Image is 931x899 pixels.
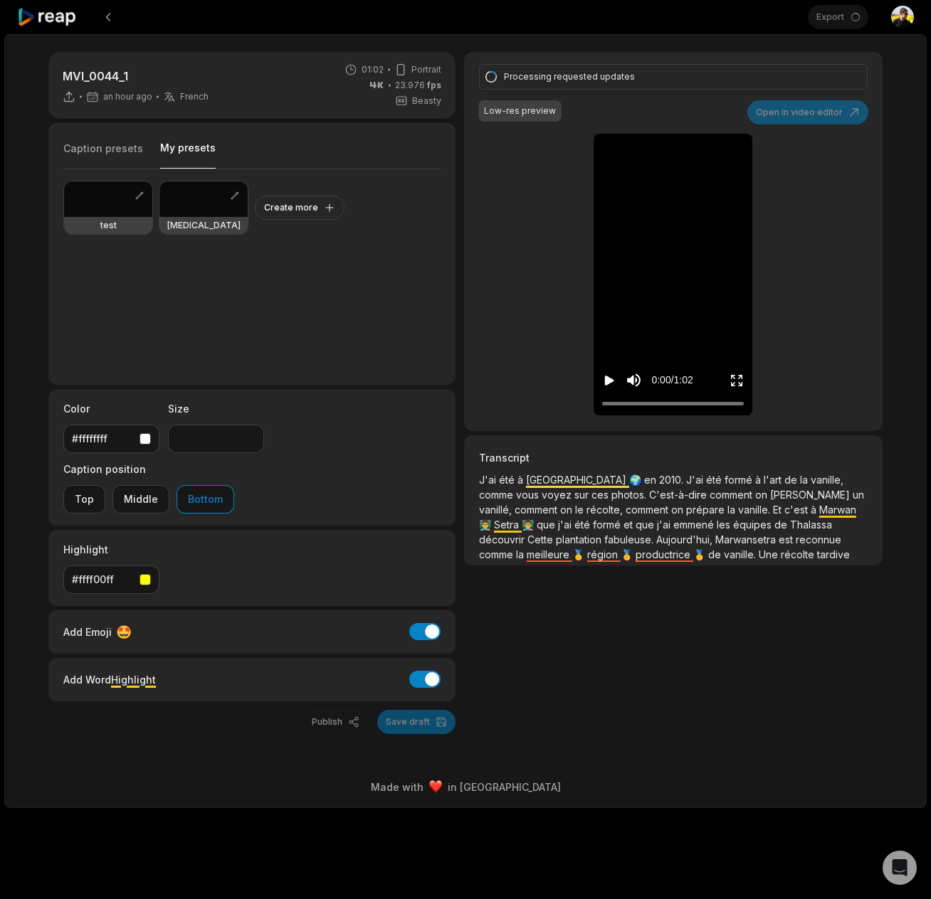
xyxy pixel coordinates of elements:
[72,572,134,587] div: #ffff00ff
[811,474,843,486] span: vanille,
[18,780,913,794] div: Made with in [GEOGRAPHIC_DATA]
[63,624,112,639] span: Add Emoji
[63,142,143,169] button: Caption presets
[479,489,516,501] span: comme
[817,548,850,560] span: tardive
[593,518,624,531] span: formé
[255,196,344,220] a: Create more
[429,780,442,793] img: heart emoji
[755,489,770,501] span: on
[412,95,441,107] span: Beasty
[626,504,671,516] span: comment
[784,504,811,516] span: c'est
[63,670,156,689] div: Add Word
[167,220,241,231] h3: [MEDICAL_DATA]
[779,533,796,546] span: est
[708,548,724,560] span: de
[479,548,516,560] span: comme
[72,431,134,446] div: #ffffffff
[587,504,626,516] span: récolte,
[574,518,593,531] span: été
[499,474,517,486] span: été
[516,548,527,560] span: la
[479,504,515,516] span: vanillé,
[479,450,868,465] h3: Transcript
[781,548,817,560] span: récolte
[774,518,790,531] span: de
[526,474,629,486] span: [GEOGRAPHIC_DATA]
[111,674,156,686] span: Highlight
[604,533,656,546] span: fabuleuse.
[770,489,853,501] span: [PERSON_NAME]
[484,105,556,117] div: Low-res preview
[63,68,209,85] p: MVI_0044_1
[717,518,733,531] span: les
[504,70,838,83] div: Processing requested updates
[715,533,779,546] span: Marwansetra
[796,533,841,546] span: reconnue
[100,220,117,231] h3: test
[636,548,693,560] span: productrice
[686,474,706,486] span: J'ai
[651,373,693,388] div: 0:00 / 1:02
[657,518,673,531] span: j'ai
[63,425,159,453] button: #ffffffff
[625,371,643,389] button: Mute sound
[733,518,774,531] span: équipes
[560,504,575,516] span: on
[644,474,659,486] span: en
[411,63,441,76] span: Portrait
[516,489,542,501] span: vous
[479,533,527,546] span: découvrir
[611,489,649,501] span: photos.
[764,474,784,486] span: l'art
[725,474,755,486] span: formé
[103,91,152,102] span: an hour ago
[395,79,441,92] span: 23.976
[427,80,441,90] span: fps
[883,851,917,885] div: Open Intercom Messenger
[587,548,621,560] span: région
[602,367,616,393] button: Play video
[542,489,574,501] span: voyez
[63,542,159,557] label: Highlight
[659,474,686,486] span: 2010.
[63,485,105,514] button: Top
[527,533,556,546] span: Cette
[515,504,560,516] span: comment
[362,63,384,76] span: 01:02
[177,485,234,514] button: Bottom
[784,474,800,486] span: de
[63,462,234,477] label: Caption position
[773,504,784,516] span: Et
[710,489,755,501] span: comment
[160,141,216,169] button: My presets
[636,518,657,531] span: que
[624,518,636,531] span: et
[63,401,159,416] label: Color
[800,474,811,486] span: la
[790,518,832,531] span: Thalassa
[63,565,159,594] button: #ffff00ff
[168,401,264,416] label: Size
[673,518,717,531] span: emmené
[180,91,209,102] span: French
[112,485,169,514] button: Middle
[575,504,587,516] span: le
[819,504,856,516] span: Marwan
[649,489,710,501] span: C'est-à-dire
[686,504,727,516] span: prépare
[755,474,764,486] span: à
[730,367,744,393] button: Enter Fullscreen
[724,548,759,560] span: vanille.
[479,472,868,562] p: 🌍 👨‍🏫 👨‍🏫 🥇 🥇 🥇 🌟 🛒
[671,504,686,516] span: on
[537,518,558,531] span: que
[853,489,864,501] span: un
[706,474,725,486] span: été
[517,474,526,486] span: à
[527,548,572,560] span: meilleure
[479,474,499,486] span: J'ai
[738,504,773,516] span: vanille.
[303,710,369,734] button: Publish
